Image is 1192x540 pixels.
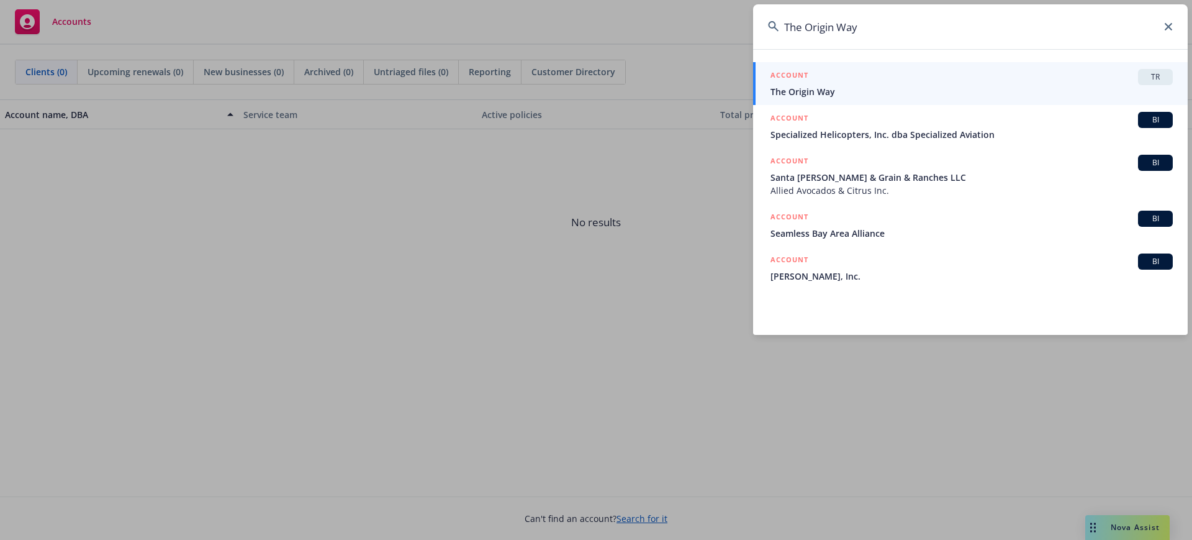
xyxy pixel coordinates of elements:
[770,171,1173,184] span: Santa [PERSON_NAME] & Grain & Ranches LLC
[1143,213,1168,224] span: BI
[1143,71,1168,83] span: TR
[753,148,1188,204] a: ACCOUNTBISanta [PERSON_NAME] & Grain & Ranches LLCAllied Avocados & Citrus Inc.
[770,254,808,268] h5: ACCOUNT
[753,4,1188,49] input: Search...
[753,62,1188,105] a: ACCOUNTTRThe Origin Way
[753,247,1188,290] a: ACCOUNTBI[PERSON_NAME], Inc.
[1143,157,1168,168] span: BI
[753,204,1188,247] a: ACCOUNTBISeamless Bay Area Alliance
[1143,256,1168,267] span: BI
[753,105,1188,148] a: ACCOUNTBISpecialized Helicopters, Inc. dba Specialized Aviation
[770,211,808,226] h5: ACCOUNT
[770,69,808,84] h5: ACCOUNT
[770,85,1173,98] span: The Origin Way
[770,128,1173,141] span: Specialized Helicopters, Inc. dba Specialized Aviation
[770,112,808,127] h5: ACCOUNT
[1143,114,1168,126] span: BI
[770,184,1173,197] span: Allied Avocados & Citrus Inc.
[770,155,808,170] h5: ACCOUNT
[770,270,1173,283] span: [PERSON_NAME], Inc.
[770,227,1173,240] span: Seamless Bay Area Alliance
